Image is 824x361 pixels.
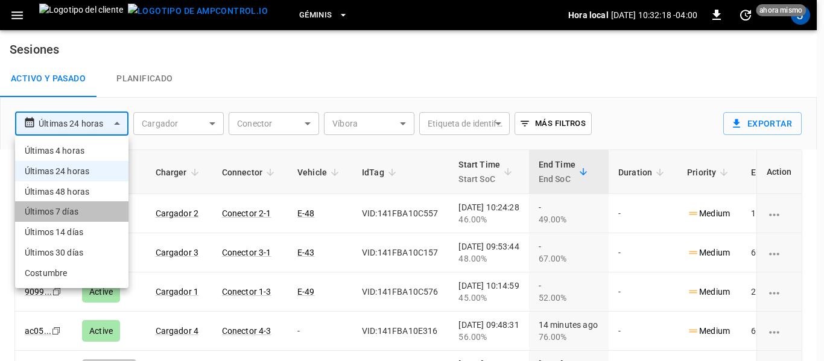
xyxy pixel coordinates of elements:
font: Últimos 30 días [25,248,83,257]
font: Últimos 7 días [25,207,78,216]
font: Costumbre [25,268,67,278]
font: Últimas 48 horas [25,186,89,196]
font: Últimos 14 días [25,227,83,237]
font: Últimas 24 horas [25,166,89,176]
font: Últimas 4 horas [25,146,84,155]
